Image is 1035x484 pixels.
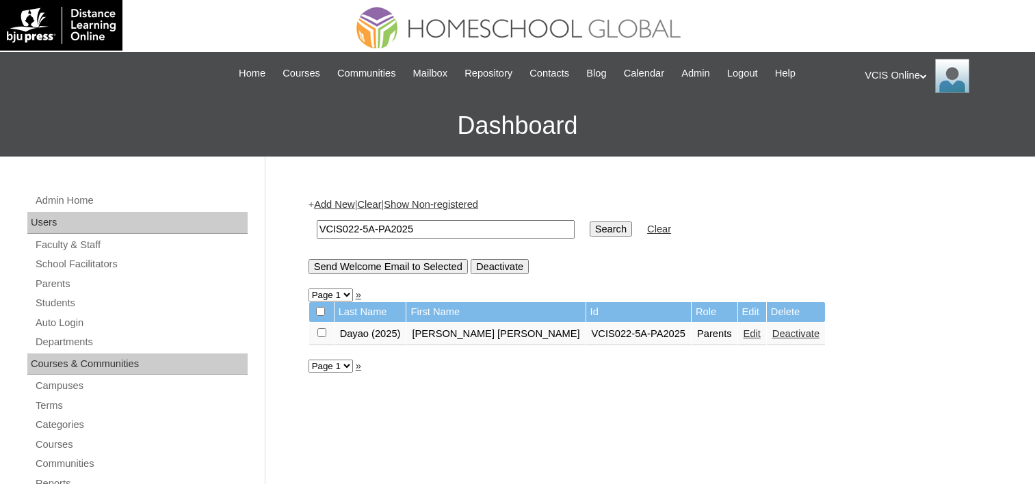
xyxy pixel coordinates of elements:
a: Departments [34,334,248,351]
a: » [356,289,361,300]
a: Mailbox [406,66,455,81]
a: Clear [647,224,671,234]
a: Admin [674,66,717,81]
a: Blog [579,66,613,81]
td: Id [586,302,691,322]
a: Faculty & Staff [34,237,248,254]
a: Admin Home [34,192,248,209]
input: Send Welcome Email to Selected [309,259,468,274]
img: logo-white.png [7,7,116,44]
input: Deactivate [471,259,529,274]
span: Courses [283,66,320,81]
span: Admin [681,66,710,81]
input: Search [590,221,632,237]
a: Students [34,295,248,312]
a: Courses [34,436,248,453]
a: Parents [34,275,248,293]
input: Search [317,220,575,239]
a: Repository [458,66,519,81]
a: Clear [357,199,381,210]
td: VCIS022-5A-PA2025 [586,323,691,346]
td: Dayao (2025) [335,323,406,346]
a: Show Non-registered [384,199,478,210]
a: Contacts [523,66,576,81]
a: Communities [34,455,248,472]
a: Auto Login [34,314,248,332]
div: + | | [309,198,986,273]
a: Terms [34,397,248,414]
span: Contacts [529,66,569,81]
a: Deactivate [772,328,820,339]
a: Communities [330,66,403,81]
a: School Facilitators [34,256,248,273]
a: Logout [720,66,765,81]
a: Add New [314,199,354,210]
img: VCIS Online Admin [935,59,969,93]
span: Logout [727,66,758,81]
a: Home [232,66,272,81]
td: [PERSON_NAME] [PERSON_NAME] [406,323,585,346]
td: Delete [767,302,825,322]
span: Blog [586,66,606,81]
a: Categories [34,416,248,433]
a: Calendar [617,66,671,81]
td: Last Name [335,302,406,322]
td: Edit [738,302,766,322]
span: Mailbox [413,66,448,81]
div: Users [27,212,248,234]
td: First Name [406,302,585,322]
a: » [356,360,361,371]
div: Courses & Communities [27,353,248,375]
a: Courses [276,66,327,81]
span: Calendar [624,66,664,81]
span: Repository [464,66,512,81]
a: Edit [744,328,761,339]
h3: Dashboard [7,95,1028,157]
div: VCIS Online [865,59,1021,93]
span: Communities [337,66,396,81]
a: Campuses [34,377,248,394]
td: Role [692,302,737,322]
span: Home [239,66,265,81]
a: Help [768,66,802,81]
span: Help [775,66,796,81]
td: Parents [692,323,737,346]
